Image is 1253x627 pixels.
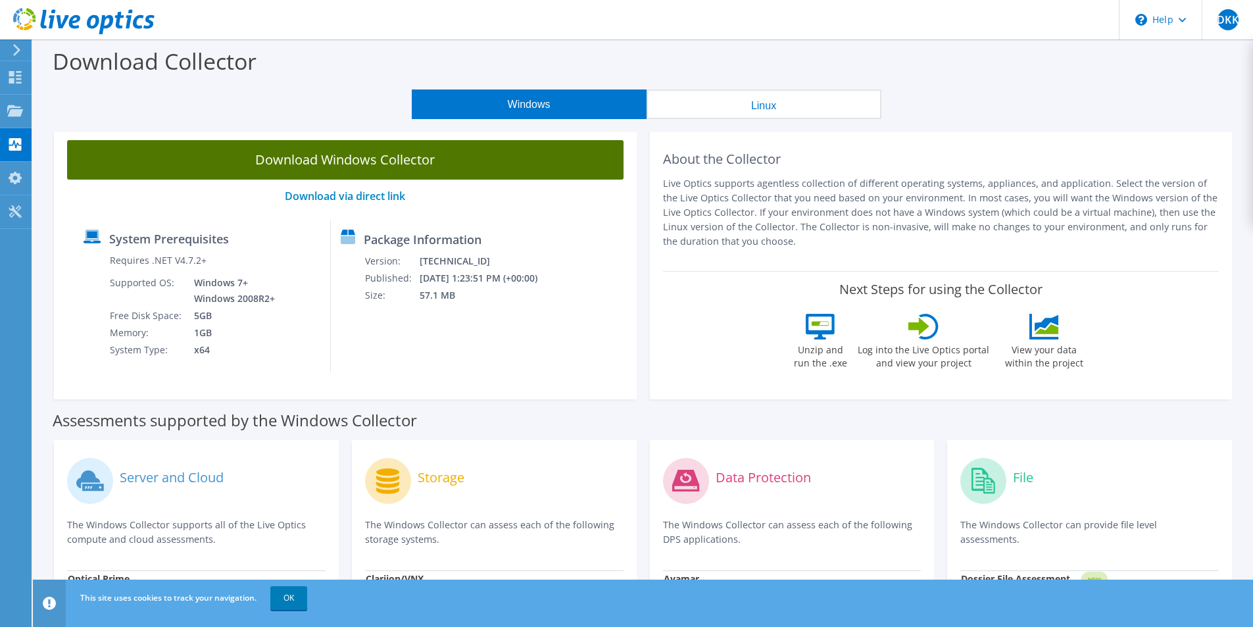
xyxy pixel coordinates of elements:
[270,586,307,610] a: OK
[996,339,1091,370] label: View your data within the project
[53,46,257,76] label: Download Collector
[68,572,130,585] strong: Optical Prime
[364,270,419,287] td: Published:
[53,414,417,427] label: Assessments supported by the Windows Collector
[839,282,1043,297] label: Next Steps for using the Collector
[1013,471,1033,484] label: File
[663,176,1219,249] p: Live Optics supports agentless collection of different operating systems, appliances, and applica...
[80,592,257,603] span: This site uses cookies to track your navigation.
[364,253,419,270] td: Version:
[960,518,1219,547] p: The Windows Collector can provide file level assessments.
[1217,9,1239,30] span: DKK
[184,341,278,359] td: x64
[664,572,699,585] strong: Avamar
[412,89,647,119] button: Windows
[120,471,224,484] label: Server and Cloud
[110,254,207,267] label: Requires .NET V4.7.2+
[716,471,811,484] label: Data Protection
[184,324,278,341] td: 1GB
[67,140,624,180] a: Download Windows Collector
[1135,14,1147,26] svg: \n
[663,518,921,547] p: The Windows Collector can assess each of the following DPS applications.
[109,307,184,324] td: Free Disk Space:
[418,471,464,484] label: Storage
[419,287,555,304] td: 57.1 MB
[109,274,184,307] td: Supported OS:
[109,232,229,245] label: System Prerequisites
[366,572,424,585] strong: Clariion/VNX
[365,518,624,547] p: The Windows Collector can assess each of the following storage systems.
[285,189,405,203] a: Download via direct link
[184,274,278,307] td: Windows 7+ Windows 2008R2+
[663,151,1219,167] h2: About the Collector
[67,518,326,547] p: The Windows Collector supports all of the Live Optics compute and cloud assessments.
[857,339,990,370] label: Log into the Live Optics portal and view your project
[419,270,555,287] td: [DATE] 1:23:51 PM (+00:00)
[961,572,1070,585] strong: Dossier File Assessment
[790,339,850,370] label: Unzip and run the .exe
[647,89,881,119] button: Linux
[419,253,555,270] td: [TECHNICAL_ID]
[109,341,184,359] td: System Type:
[364,233,481,246] label: Package Information
[184,307,278,324] td: 5GB
[1088,576,1101,583] tspan: NEW!
[109,324,184,341] td: Memory:
[364,287,419,304] td: Size:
